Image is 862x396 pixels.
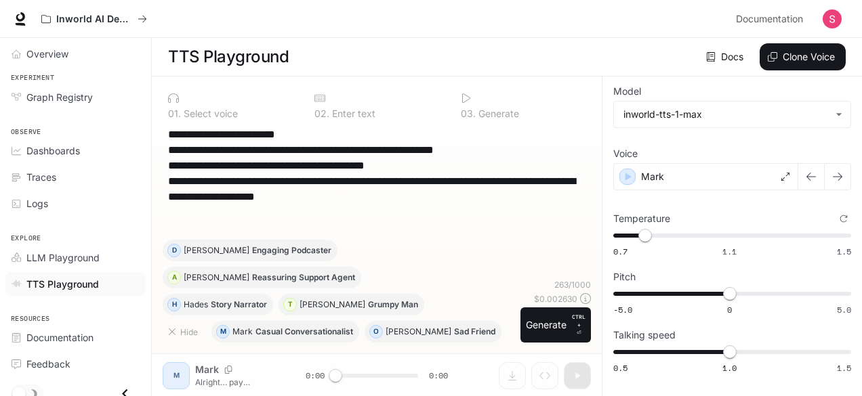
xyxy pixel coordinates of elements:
[252,273,355,282] p: Reassuring Support Agent
[5,246,146,269] a: LLM Playground
[26,196,48,211] span: Logs
[837,246,851,257] span: 1.5
[329,109,375,118] p: Enter text
[300,301,365,309] p: [PERSON_NAME]
[727,304,732,315] span: 0
[461,109,476,118] p: 0 3 .
[613,330,676,340] p: Talking speed
[163,321,206,343] button: Hide
[365,321,501,343] button: O[PERSON_NAME]Sad Friend
[476,109,519,118] p: Generate
[314,109,329,118] p: 0 2 .
[722,362,737,374] span: 1.0
[35,5,153,32] button: All workspaces
[613,304,632,315] span: -5.0
[163,240,337,261] button: D[PERSON_NAME]Engaging Podcaster
[614,102,850,127] div: inworld-tts-1-max
[255,328,353,336] p: Casual Conversationalist
[163,267,361,288] button: A[PERSON_NAME]Reassuring Support Agent
[572,313,586,329] p: CTRL +
[613,149,638,158] p: Voice
[5,352,146,376] a: Feedback
[26,277,99,291] span: TTS Playground
[168,267,180,288] div: A
[184,301,208,309] p: Hades
[5,165,146,189] a: Traces
[819,5,846,32] button: User avatar
[613,272,636,282] p: Pitch
[5,326,146,349] a: Documentation
[232,328,253,336] p: Mark
[703,43,749,70] a: Docs
[370,321,382,343] div: O
[26,330,94,345] span: Documentation
[837,362,851,374] span: 1.5
[26,144,80,158] span: Dashboards
[56,14,132,25] p: Inworld AI Demos
[184,273,249,282] p: [PERSON_NAME]
[211,301,267,309] p: Story Narrator
[386,328,451,336] p: [PERSON_NAME]
[722,246,737,257] span: 1.1
[217,321,229,343] div: M
[368,301,418,309] p: Grumpy Man
[181,109,238,118] p: Select voice
[5,272,146,296] a: TTS Playground
[613,362,628,374] span: 0.5
[836,211,851,226] button: Reset to default
[163,294,273,315] button: HHadesStory Narrator
[211,321,359,343] button: MMarkCasual Conversationalist
[623,108,829,121] div: inworld-tts-1-max
[572,313,586,337] p: ⏎
[168,294,180,315] div: H
[184,246,249,255] p: [PERSON_NAME]
[613,246,628,257] span: 0.7
[168,43,289,70] h1: TTS Playground
[731,5,813,32] a: Documentation
[520,307,591,343] button: GenerateCTRL +⏎
[26,250,100,265] span: LLM Playground
[5,139,146,162] a: Dashboards
[26,90,93,104] span: Graph Registry
[26,47,68,61] span: Overview
[454,328,495,336] p: Sad Friend
[279,294,424,315] button: T[PERSON_NAME]Grumpy Man
[613,87,641,96] p: Model
[284,294,296,315] div: T
[5,42,146,66] a: Overview
[837,304,851,315] span: 5.0
[760,43,846,70] button: Clone Voice
[5,85,146,109] a: Graph Registry
[26,357,70,371] span: Feedback
[823,9,842,28] img: User avatar
[252,246,331,255] p: Engaging Podcaster
[613,214,670,223] p: Temperature
[168,240,180,261] div: D
[26,170,56,184] span: Traces
[736,11,803,28] span: Documentation
[168,109,181,118] p: 0 1 .
[641,170,664,183] p: Mark
[5,192,146,215] a: Logs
